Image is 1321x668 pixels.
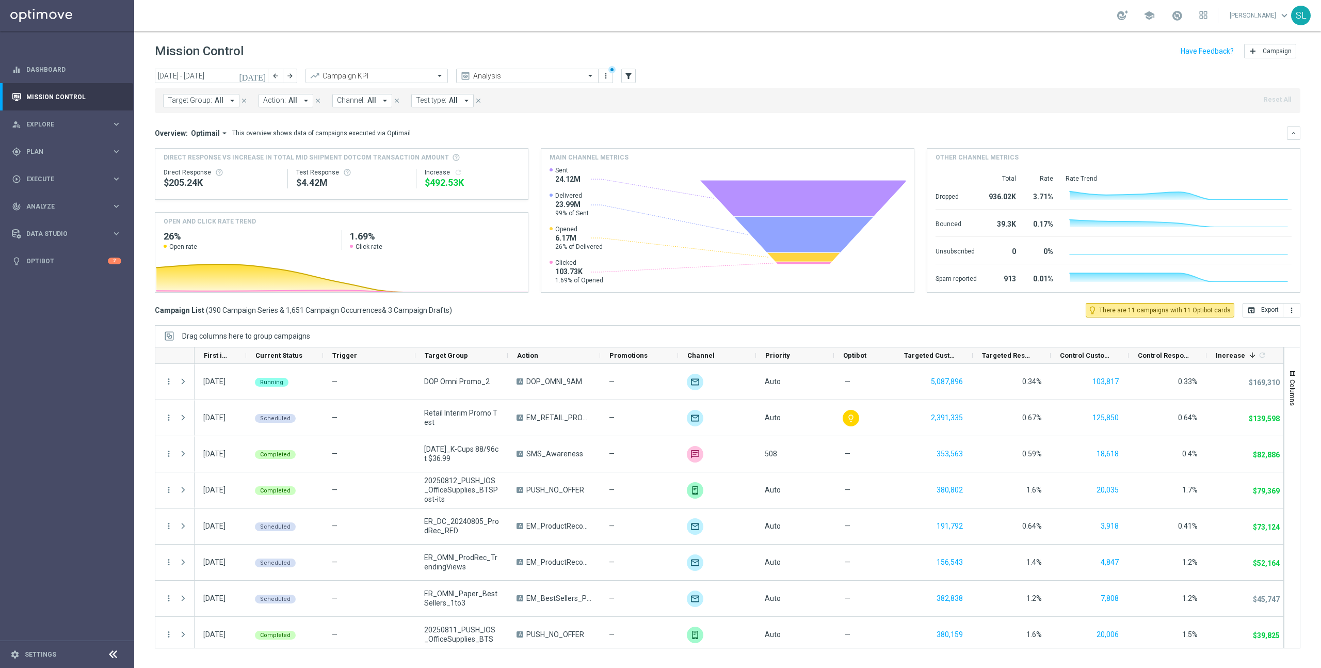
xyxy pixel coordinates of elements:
[765,558,781,566] span: Auto
[517,352,538,359] span: Action
[425,168,520,177] div: Increase
[268,69,283,83] button: arrow_back
[555,267,603,276] span: 103.73K
[239,95,249,106] button: close
[164,521,173,531] i: more_vert
[12,174,21,184] i: play_circle_outline
[155,44,244,59] h1: Mission Control
[989,242,1016,259] div: 0
[168,96,212,105] span: Target Group:
[1182,486,1198,494] span: 1.7%
[989,174,1016,183] div: Total
[687,446,703,463] div: Attentive SMS
[164,449,173,458] button: more_vert
[624,71,633,81] i: filter_alt
[111,174,121,184] i: keyboard_arrow_right
[111,147,121,156] i: keyboard_arrow_right
[1028,187,1053,204] div: 3.71%
[555,276,603,284] span: 1.69% of Opened
[526,413,591,422] span: EM_RETAIL_PROMO
[474,95,483,106] button: close
[164,413,173,422] button: more_vert
[1243,303,1283,317] button: open_in_browser Export
[424,553,499,571] span: ER_OMNI_ProdRec_TrendingViews
[1086,303,1234,317] button: lightbulb_outline There are 11 campaigns with 11 Optibot cards
[1253,486,1280,496] p: $79,369
[237,69,268,84] button: [DATE]
[11,66,122,74] button: equalizer Dashboard
[621,69,636,83] button: filter_alt
[936,448,964,460] button: 353,563
[930,411,964,424] button: 2,391,335
[601,70,611,82] button: more_vert
[26,149,111,155] span: Plan
[936,215,977,231] div: Bounced
[337,96,365,105] span: Channel:
[687,482,703,499] div: OptiMobile Push
[936,242,977,259] div: Unsubscribed
[1287,126,1300,140] button: keyboard_arrow_down
[1022,522,1042,530] span: 0.64%
[1028,215,1053,231] div: 0.17%
[424,476,499,504] span: 20250812_PUSH_IOS _OfficeSupplies_BTSPost-its
[12,202,111,211] div: Analyze
[555,200,589,209] span: 23.99M
[11,202,122,211] div: track_changes Analyze keyboard_arrow_right
[1028,269,1053,286] div: 0.01%
[11,148,122,156] button: gps_fixed Plan keyboard_arrow_right
[26,121,111,128] span: Explore
[687,554,703,571] div: Optimail
[1178,377,1198,386] span: 0.33%
[11,257,122,265] button: lightbulb Optibot 2
[108,258,121,264] div: 2
[904,352,955,359] span: Targeted Customers
[550,153,629,162] h4: Main channel metrics
[687,410,703,426] img: Optimail
[765,352,790,359] span: Priority
[164,594,173,603] i: more_vert
[936,520,964,533] button: 191,792
[765,413,781,422] span: Auto
[220,129,229,138] i: arrow_drop_down
[11,175,122,183] button: play_circle_outline Execute keyboard_arrow_right
[416,96,446,105] span: Test type:
[454,168,462,177] i: refresh
[936,269,977,286] div: Spam reported
[155,69,268,83] input: Select date range
[526,594,591,603] span: EM_BestSellers_Paper
[191,129,220,138] span: Optimail
[602,72,610,80] i: more_vert
[260,415,291,422] span: Scheduled
[188,129,232,138] button: Optimail arrow_drop_down
[1279,10,1290,21] span: keyboard_arrow_down
[989,215,1016,231] div: 39.3K
[12,83,121,110] div: Mission Control
[11,230,122,238] button: Data Studio keyboard_arrow_right
[845,449,850,458] span: —
[555,243,603,251] span: 26% of Delivered
[155,129,188,138] h3: Overview:
[164,630,173,639] i: more_vert
[12,257,21,266] i: lightbulb
[12,120,111,129] div: Explore
[382,306,386,314] span: &
[1100,592,1120,605] button: 7,808
[765,522,781,530] span: Auto
[1178,522,1198,530] span: 0.41%
[1283,303,1300,317] button: more_vert
[555,233,603,243] span: 6.17M
[12,120,21,129] i: person_search
[164,177,279,189] div: $205,238
[182,332,310,340] span: Drag columns here to group campaigns
[26,83,121,110] a: Mission Control
[228,96,237,105] i: arrow_drop_down
[283,69,297,83] button: arrow_forward
[526,521,591,531] span: EM_ProductRecommendation
[296,168,407,177] div: Test Response
[1096,448,1120,460] button: 18,618
[1256,349,1266,361] span: Calculate column
[462,96,471,105] i: arrow_drop_down
[1091,375,1120,388] button: 103,817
